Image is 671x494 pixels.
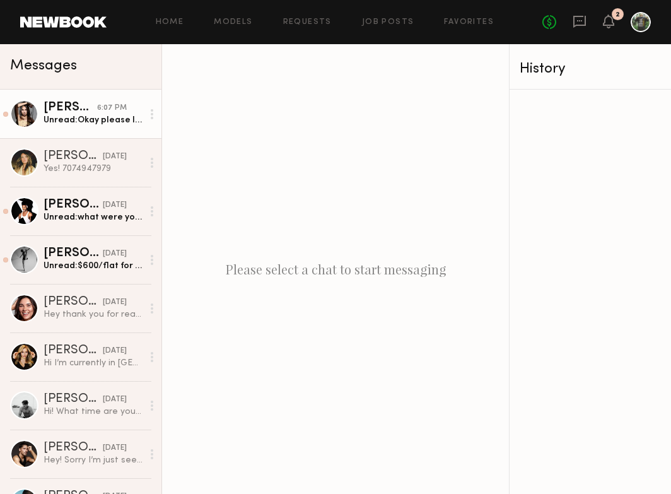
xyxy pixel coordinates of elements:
div: [DATE] [103,199,127,211]
div: [PERSON_NAME] [44,199,103,211]
div: [PERSON_NAME] [44,442,103,454]
span: Messages [10,59,77,73]
div: [DATE] [103,248,127,260]
div: History [520,62,661,76]
div: [DATE] [103,394,127,406]
a: Models [214,18,252,26]
div: 6:07 PM [97,102,127,114]
div: Unread: Okay please let me know [44,114,143,126]
div: Yes! 7074947979 [44,163,143,175]
div: Unread: what were you looking at with rates? [44,211,143,223]
div: [PERSON_NAME] [44,344,103,357]
div: 2 [616,11,620,18]
div: Hi! What time are you thinking? And how much would the shoot be? [44,406,143,418]
div: Hey thank you for reaching out!! Would love to shoot with you for your next upcoming shoot!! [44,309,143,321]
a: Home [156,18,184,26]
div: [DATE] [103,345,127,357]
a: Requests [283,18,332,26]
div: [PERSON_NAME] [44,102,97,114]
div: [DATE] [103,442,127,454]
div: Unread: $600/flat for half day. What day(s) are you looking to shoot? [44,260,143,272]
div: Please select a chat to start messaging [162,44,509,494]
div: [PERSON_NAME] [44,296,103,309]
div: Hi I’m currently in [GEOGRAPHIC_DATA] until the 25th [44,357,143,369]
div: Hey! Sorry I’m just seeing this! Let me know if you’re still interested, and any details you have... [44,454,143,466]
div: [PERSON_NAME] [44,150,103,163]
div: [PERSON_NAME] [44,393,103,406]
a: Favorites [444,18,494,26]
div: [DATE] [103,151,127,163]
div: [PERSON_NAME] [44,247,103,260]
div: [DATE] [103,297,127,309]
a: Job Posts [362,18,414,26]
